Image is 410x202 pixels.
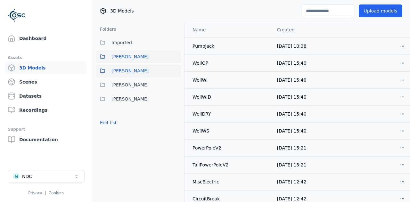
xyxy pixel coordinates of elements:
[111,67,149,75] span: [PERSON_NAME]
[111,81,149,89] span: [PERSON_NAME]
[193,60,266,66] div: WellOP
[277,44,306,49] span: [DATE] 10:38
[359,4,402,17] button: Upload models
[193,77,266,83] div: WellWI
[96,26,116,32] h3: Folders
[49,191,64,195] a: Cookies
[277,111,306,117] span: [DATE] 15:40
[96,36,181,49] button: Imported
[5,32,87,45] a: Dashboard
[96,93,181,105] button: [PERSON_NAME]
[28,191,42,195] a: Privacy
[277,77,306,83] span: [DATE] 15:40
[8,125,84,133] div: Support
[111,95,149,103] span: [PERSON_NAME]
[193,196,266,202] div: CircuitBreak
[185,22,272,37] th: Name
[277,94,306,100] span: [DATE] 15:40
[5,90,87,102] a: Datasets
[5,61,87,74] a: 3D Models
[277,145,306,150] span: [DATE] 15:21
[277,179,306,184] span: [DATE] 12:42
[96,117,120,128] button: Edit list
[110,8,134,14] span: 3D Models
[96,64,181,77] button: [PERSON_NAME]
[111,39,132,46] span: Imported
[111,53,149,61] span: [PERSON_NAME]
[272,22,341,37] th: Created
[96,78,181,91] button: [PERSON_NAME]
[193,43,266,49] div: Pumpjack
[193,94,266,100] div: WellWID
[277,61,306,66] span: [DATE] 15:40
[193,111,266,117] div: WellDRY
[8,170,85,183] button: Select a workspace
[5,76,87,88] a: Scenes
[5,104,87,117] a: Recordings
[277,128,306,133] span: [DATE] 15:40
[8,54,84,61] div: Assets
[193,179,266,185] div: MiscElectric
[193,145,266,151] div: PowerPoleV2
[8,6,26,24] img: Logo
[5,133,87,146] a: Documentation
[22,173,32,180] div: NDC
[45,191,46,195] span: |
[193,128,266,134] div: WellWS
[13,173,20,180] div: N
[277,162,306,167] span: [DATE] 15:21
[277,196,306,201] span: [DATE] 12:42
[96,50,181,63] button: [PERSON_NAME]
[193,162,266,168] div: TallPowerPoleV2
